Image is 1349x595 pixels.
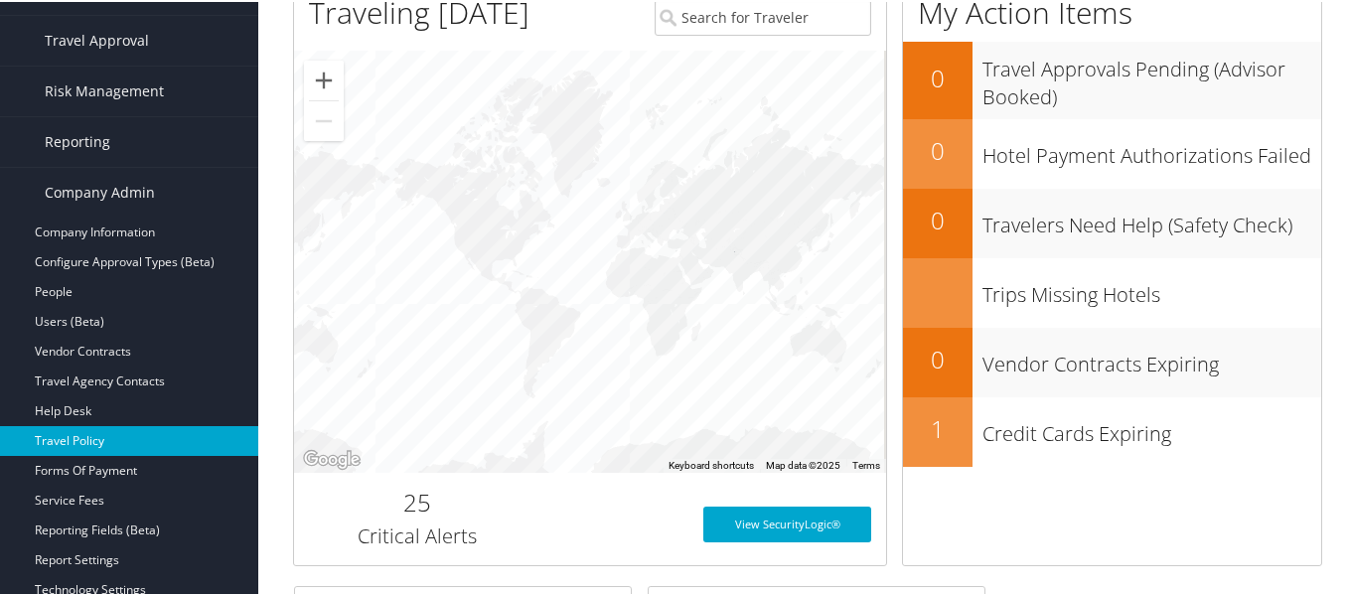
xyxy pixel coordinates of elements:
h3: Travel Approvals Pending (Advisor Booked) [982,44,1321,109]
h2: 0 [903,202,973,235]
h3: Travelers Need Help (Safety Check) [982,200,1321,237]
span: Travel Approval [45,14,149,64]
span: Risk Management [45,65,164,114]
a: Terms (opens in new tab) [852,458,880,469]
h3: Vendor Contracts Expiring [982,339,1321,376]
button: Zoom out [304,99,344,139]
span: Company Admin [45,166,155,216]
h2: 25 [309,484,525,518]
img: Google [299,445,365,471]
button: Zoom in [304,59,344,98]
h2: 0 [903,341,973,374]
a: View SecurityLogic® [703,505,871,540]
span: Map data ©2025 [766,458,840,469]
h2: 0 [903,60,973,93]
h3: Credit Cards Expiring [982,408,1321,446]
h2: 0 [903,132,973,166]
a: 0Travelers Need Help (Safety Check) [903,187,1321,256]
h3: Critical Alerts [309,521,525,548]
a: 0Vendor Contracts Expiring [903,326,1321,395]
a: 1Credit Cards Expiring [903,395,1321,465]
span: Reporting [45,115,110,165]
h3: Trips Missing Hotels [982,269,1321,307]
a: 0Hotel Payment Authorizations Failed [903,117,1321,187]
button: Keyboard shortcuts [669,457,754,471]
h2: 1 [903,410,973,444]
a: Trips Missing Hotels [903,256,1321,326]
h3: Hotel Payment Authorizations Failed [982,130,1321,168]
a: Open this area in Google Maps (opens a new window) [299,445,365,471]
a: 0Travel Approvals Pending (Advisor Booked) [903,40,1321,116]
